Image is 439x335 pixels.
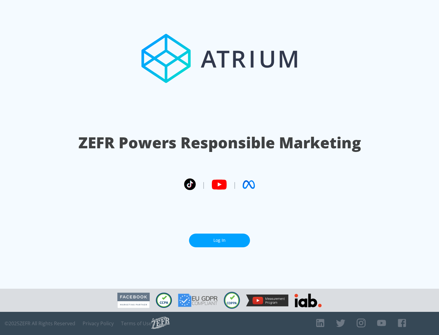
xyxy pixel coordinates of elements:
img: COPPA Compliant [224,292,240,309]
img: GDPR Compliant [178,294,218,307]
span: | [202,180,205,189]
img: Facebook Marketing Partner [117,293,150,308]
a: Privacy Policy [83,320,114,326]
span: | [233,180,237,189]
span: © 2025 ZEFR All Rights Reserved [5,320,75,326]
img: CCPA Compliant [156,293,172,308]
img: YouTube Measurement Program [246,294,288,306]
a: Log In [189,234,250,247]
h1: ZEFR Powers Responsible Marketing [78,132,361,153]
a: Terms of Use [121,320,152,326]
img: IAB [294,294,322,307]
